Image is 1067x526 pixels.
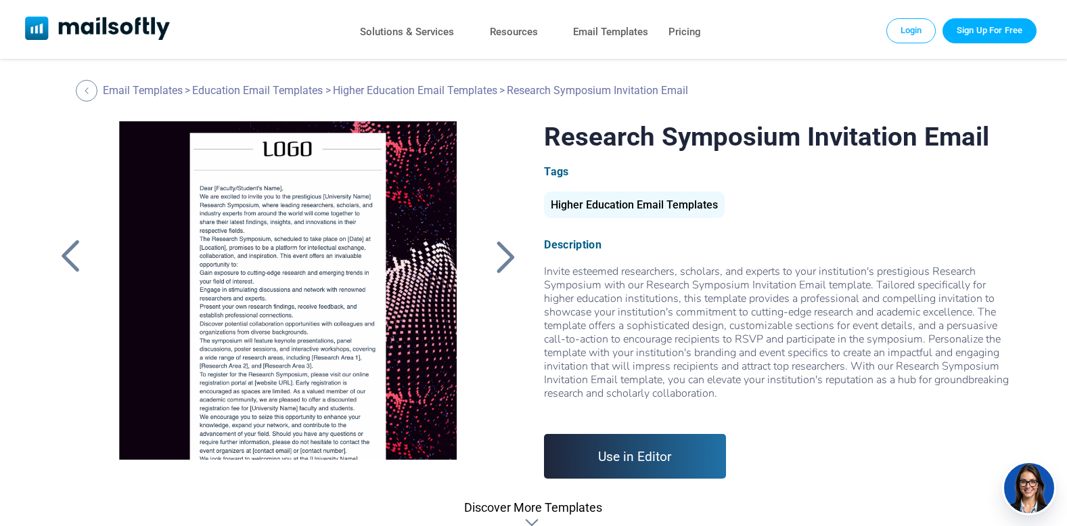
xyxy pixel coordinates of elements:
[544,434,726,479] a: Use in Editor
[544,265,1014,414] div: Invite esteemed researchers, scholars, and experts to your institution's prestigious Research Sym...
[360,22,454,42] a: Solutions & Services
[544,165,1014,178] div: Tags
[489,239,522,274] a: Back
[192,84,323,97] a: Education Email Templates
[544,121,1014,152] h1: Research Symposium Invitation Email
[668,22,701,42] a: Pricing
[544,238,1014,251] div: Description
[544,192,725,218] div: Higher Education Email Templates
[25,16,171,43] a: Mailsoftly
[886,18,936,43] a: Login
[100,121,476,460] a: Research Symposium Invitation Email
[53,239,87,274] a: Back
[464,500,602,514] div: Discover More Templates
[333,84,497,97] a: Higher Education Email Templates
[943,18,1037,43] a: Trial
[573,22,648,42] a: Email Templates
[76,80,101,102] a: Back
[103,84,183,97] a: Email Templates
[544,204,725,210] a: Higher Education Email Templates
[490,22,538,42] a: Resources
